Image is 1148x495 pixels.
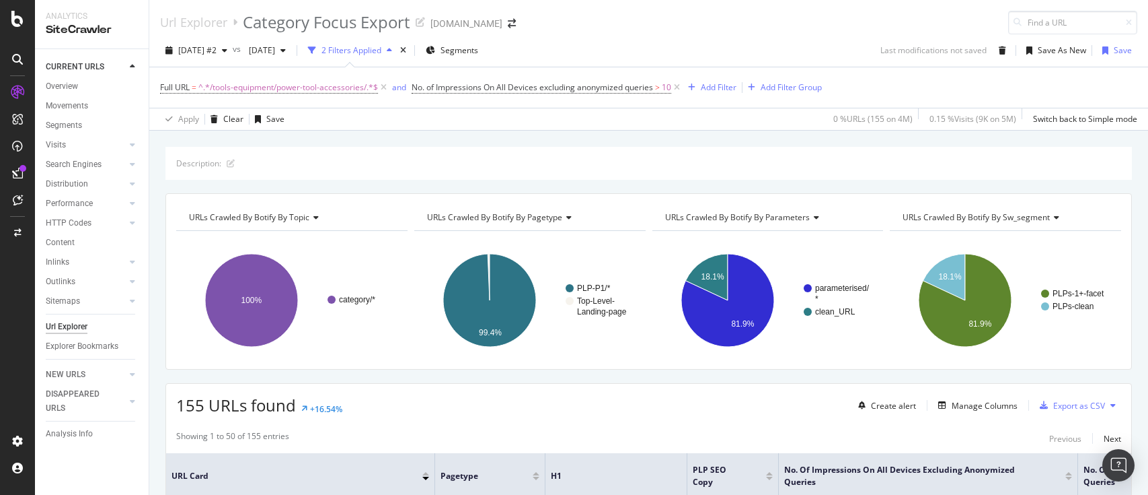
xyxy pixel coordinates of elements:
div: Distribution [46,177,88,191]
div: 0.15 % Visits ( 9K on 5M ) [929,113,1016,125]
div: Sitemaps [46,294,80,308]
div: HTTP Codes [46,216,91,230]
span: No. of Impressions On All Devices excluding anonymized queries [784,464,1045,488]
div: Analysis Info [46,427,93,441]
text: 99.4% [479,328,502,337]
div: DISAPPEARED URLS [46,387,114,416]
button: Create alert [853,395,916,416]
span: 155 URLs found [176,394,296,416]
a: Search Engines [46,158,126,172]
a: Url Explorer [46,320,139,334]
div: Performance [46,197,93,211]
div: Overview [46,79,78,94]
button: Next [1104,430,1121,447]
div: Description: [176,158,221,169]
div: Category Focus Export [243,11,410,34]
div: Explorer Bookmarks [46,339,118,354]
div: Url Explorer [46,320,87,334]
div: [DOMAIN_NAME] [430,17,502,30]
div: arrow-right-arrow-left [508,19,516,28]
button: Save As New [1021,40,1086,61]
a: Url Explorer [160,15,227,30]
button: Previous [1049,430,1081,447]
h4: URLs Crawled By Botify By parameters [662,207,872,228]
span: URLs Crawled By Botify By sw_segment [903,211,1050,223]
span: URLs Crawled By Botify By topic [189,211,309,223]
span: Full URL [160,81,190,93]
div: Open Intercom Messenger [1102,449,1135,482]
div: A chart. [890,242,1118,359]
div: Apply [178,113,199,125]
span: 2025 Sep. 15th #2 [178,44,217,56]
div: 2 Filters Applied [321,44,381,56]
a: Visits [46,138,126,152]
text: 18.1% [701,272,724,282]
a: Distribution [46,177,126,191]
a: Content [46,236,139,250]
div: Save As New [1038,44,1086,56]
span: > [655,81,660,93]
span: = [192,81,196,93]
div: Save [266,113,284,125]
span: No. of Impressions On All Devices excluding anonymized queries [412,81,653,93]
div: Analytics [46,11,138,22]
div: Inlinks [46,255,69,269]
svg: A chart. [176,242,404,359]
a: NEW URLS [46,368,126,382]
div: Previous [1049,433,1081,444]
div: Showing 1 to 50 of 155 entries [176,430,289,447]
button: Export as CSV [1034,395,1105,416]
button: Add Filter [683,79,736,96]
button: 2 Filters Applied [303,40,397,61]
div: Save [1114,44,1132,56]
a: Overview [46,79,139,94]
button: Segments [420,40,484,61]
a: Sitemaps [46,294,126,308]
h4: URLs Crawled By Botify By pagetype [424,207,634,228]
div: Search Engines [46,158,102,172]
button: [DATE] #2 [160,40,233,61]
span: URL Card [171,470,419,482]
span: URLs Crawled By Botify By pagetype [427,211,562,223]
div: SiteCrawler [46,22,138,38]
button: Apply [160,108,199,130]
div: Last modifications not saved [880,44,987,56]
a: HTTP Codes [46,216,126,230]
text: 18.1% [939,272,962,282]
div: Export as CSV [1053,400,1105,411]
text: PLP-P1/* [577,284,611,293]
text: 81.9% [731,320,754,329]
a: Segments [46,119,139,133]
span: ^.*/tools-equipment/power-tool-accessories/.*$ [198,78,378,97]
div: Content [46,236,75,250]
div: times [397,44,409,57]
text: category/* [339,295,375,304]
text: clean_URL [815,307,855,317]
text: Landing-page [577,307,627,317]
svg: A chart. [652,242,880,359]
div: +16.54% [310,403,342,415]
a: Analysis Info [46,427,139,441]
a: Outlinks [46,275,126,289]
h4: URLs Crawled By Botify By sw_segment [900,207,1109,228]
span: H1 [551,470,661,482]
div: Outlinks [46,275,75,289]
div: 0 % URLs ( 155 on 4M ) [833,113,913,125]
div: Clear [223,113,243,125]
a: Inlinks [46,255,126,269]
div: Add Filter [701,81,736,93]
button: Save [250,108,284,130]
input: Find a URL [1008,11,1137,34]
h4: URLs Crawled By Botify By topic [186,207,395,228]
button: Add Filter Group [742,79,822,96]
a: Explorer Bookmarks [46,339,139,354]
text: parameterised/ [815,284,870,293]
div: A chart. [414,242,642,359]
span: Segments [441,44,478,56]
div: Segments [46,119,82,133]
div: Manage Columns [952,400,1018,411]
text: 100% [241,296,262,305]
div: Switch back to Simple mode [1033,113,1137,125]
button: Switch back to Simple mode [1028,108,1137,130]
